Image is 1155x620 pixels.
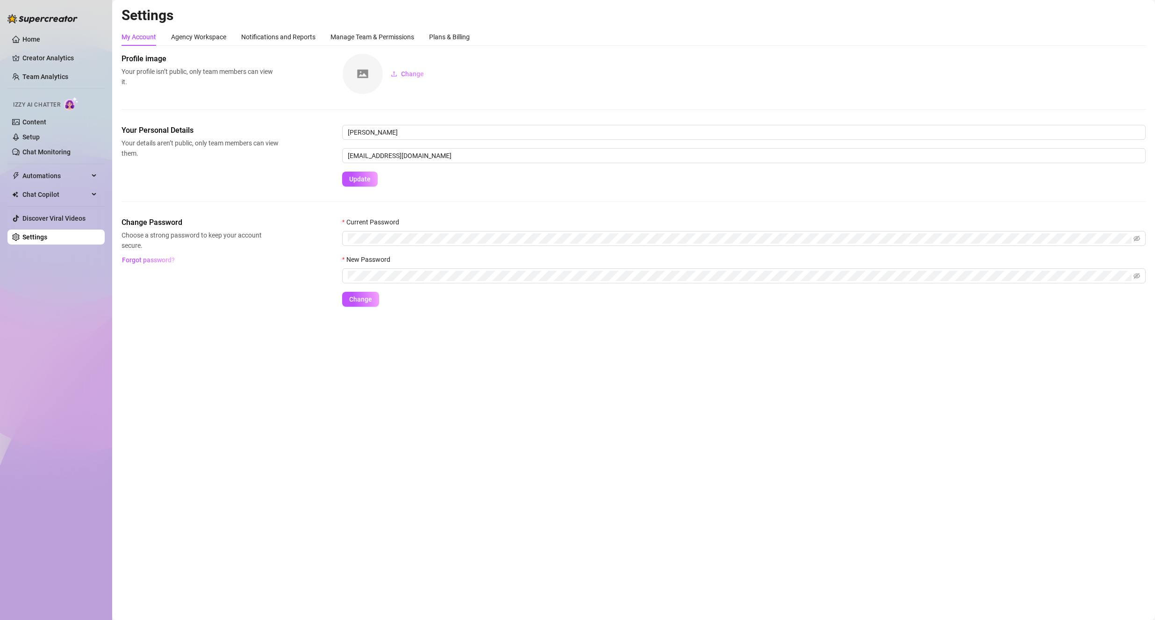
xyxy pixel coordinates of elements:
img: Chat Copilot [12,191,18,198]
a: Setup [22,133,40,141]
span: Profile image [122,53,279,65]
span: Izzy AI Chatter [13,101,60,109]
button: Change [383,66,431,81]
img: square-placeholder.png [343,54,383,94]
a: Content [22,118,46,126]
span: Your profile isn’t public, only team members can view it. [122,66,279,87]
span: Change [401,70,424,78]
span: Update [349,175,371,183]
span: Change Password [122,217,279,228]
div: Notifications and Reports [241,32,316,42]
a: Settings [22,233,47,241]
span: Chat Copilot [22,187,89,202]
div: My Account [122,32,156,42]
button: Forgot password? [122,252,175,267]
a: Chat Monitoring [22,148,71,156]
h2: Settings [122,7,1146,24]
span: eye-invisible [1133,235,1140,242]
a: Creator Analytics [22,50,97,65]
span: thunderbolt [12,172,20,180]
img: logo-BBDzfeDw.svg [7,14,78,23]
span: Your details aren’t public, only team members can view them. [122,138,279,159]
iframe: Intercom live chat [1123,588,1146,611]
span: Change [349,296,372,303]
a: Home [22,36,40,43]
input: Enter new email [342,148,1146,163]
img: AI Chatter [64,97,79,110]
button: Update [342,172,378,187]
a: Team Analytics [22,73,68,80]
div: Plans & Billing [429,32,470,42]
span: Forgot password? [122,256,175,264]
a: Discover Viral Videos [22,215,86,222]
input: Current Password [348,233,1132,244]
button: Change [342,292,379,307]
div: Agency Workspace [171,32,226,42]
span: eye-invisible [1133,273,1140,279]
input: New Password [348,271,1132,281]
div: Manage Team & Permissions [330,32,414,42]
span: upload [391,71,397,77]
span: Choose a strong password to keep your account secure. [122,230,279,251]
input: Enter name [342,125,1146,140]
label: New Password [342,254,396,265]
label: Current Password [342,217,405,227]
span: Your Personal Details [122,125,279,136]
span: Automations [22,168,89,183]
